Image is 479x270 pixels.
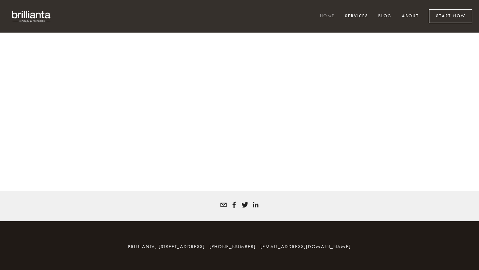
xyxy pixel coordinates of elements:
[260,244,351,249] a: [EMAIL_ADDRESS][DOMAIN_NAME]
[128,244,205,249] span: brillianta, [STREET_ADDRESS]
[341,11,373,22] a: Services
[241,202,248,208] a: Tatyana White
[252,202,259,208] a: Tatyana White
[316,11,339,22] a: Home
[231,202,238,208] a: Tatyana Bolotnikov White
[7,7,57,26] img: brillianta - research, strategy, marketing
[220,202,227,208] a: tatyana@brillianta.com
[429,9,472,23] a: Start Now
[398,11,423,22] a: About
[374,11,396,22] a: Blog
[210,244,256,249] span: [PHONE_NUMBER]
